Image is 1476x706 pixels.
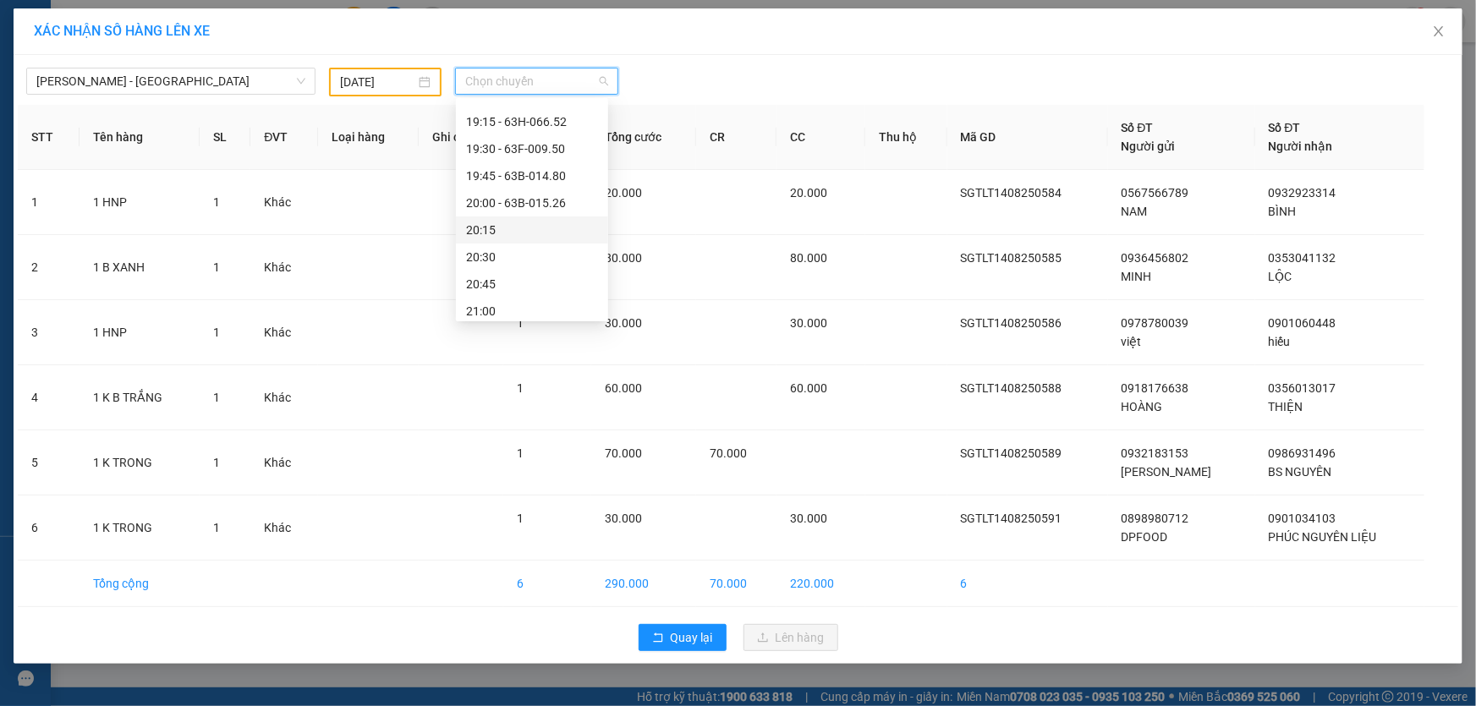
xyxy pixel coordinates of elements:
span: SGTLT1408250586 [961,316,1062,330]
span: 1 [517,512,524,525]
span: 1 [213,521,220,534]
td: 1 K TRONG [80,430,200,495]
span: HOÀNG [1122,400,1163,413]
span: SGTLT1408250585 [961,251,1062,265]
td: 290.000 [591,561,696,607]
span: 1 [517,446,524,460]
span: SGTLT1408250589 [961,446,1062,460]
span: 0353041132 [1269,251,1336,265]
td: 220.000 [776,561,865,607]
span: 1 [517,381,524,395]
td: 1 HNP [80,170,200,235]
th: Thu hộ [865,105,947,170]
span: SGTLT1408250584 [961,186,1062,200]
td: 2 [18,235,80,300]
span: 80.000 [605,251,642,265]
td: Khác [250,300,318,365]
span: Số ĐT [1269,121,1301,134]
td: 1 [18,170,80,235]
span: 20.000 [605,186,642,200]
td: 4 [18,365,80,430]
button: uploadLên hàng [743,624,838,651]
span: SGTLT1408250591 [961,512,1062,525]
span: 1 [517,316,524,330]
span: THIỆN [1269,400,1303,413]
span: rollback [652,632,664,645]
th: CR [696,105,776,170]
span: 0901060448 [1269,316,1336,330]
div: 21:00 [466,302,598,320]
span: 0932183153 [1122,446,1189,460]
td: 1 K B TRẮNG [80,365,200,430]
span: 1 [213,260,220,274]
span: XÁC NHẬN SỐ HÀNG LÊN XE [34,23,210,39]
span: Chọn chuyến [465,68,608,94]
span: 0901034103 [1269,512,1336,525]
th: Mã GD [947,105,1108,170]
div: 20:45 [466,275,598,293]
div: 19:30 - 63F-009.50 [466,140,598,158]
th: STT [18,105,80,170]
span: 60.000 [605,381,642,395]
td: 70.000 [696,561,776,607]
div: 20:15 [466,221,598,239]
span: 1 [213,456,220,469]
td: 6 [18,495,80,561]
div: 19:15 - 63H-066.52 [466,112,598,131]
span: 30.000 [605,512,642,525]
div: HUY - 0835785776 [9,65,414,95]
span: NAM [1122,205,1148,218]
span: PHÚC NGUYÊN LIỆU [1269,530,1377,544]
th: Tổng cước [591,105,696,170]
span: 70.000 [605,446,642,460]
td: Khác [250,235,318,300]
span: 20.000 [790,186,827,200]
span: 0936456802 [1122,251,1189,265]
span: 0986931496 [1269,446,1336,460]
td: Tổng cộng [80,561,200,607]
span: 0567566789 [1122,186,1189,200]
div: 19:45 - 63B-014.80 [466,167,598,185]
span: 80.000 [790,251,827,265]
span: 30.000 [605,316,642,330]
span: 1 [213,391,220,404]
span: SGTLT1408250588 [961,381,1062,395]
div: 20:00 - 63B-015.26 [466,194,598,212]
td: Khác [250,430,318,495]
div: [GEOGRAPHIC_DATA] [9,20,414,65]
div: 20:30 [466,248,598,266]
span: 60.000 [790,381,827,395]
td: Khác [250,495,318,561]
span: close [1432,25,1446,38]
th: CC [776,105,865,170]
span: Người gửi [1122,140,1176,153]
span: MINH [1122,270,1152,283]
span: LỘC [1269,270,1292,283]
span: Hồ Chí Minh - Mỹ Tho [36,68,305,94]
span: Người nhận [1269,140,1333,153]
th: Loại hàng [318,105,419,170]
span: Quay lại [671,628,713,647]
td: 1 K TRONG [80,495,200,561]
span: việt [1122,335,1142,348]
span: 0932923314 [1269,186,1336,200]
span: 30.000 [790,316,827,330]
span: 0898980712 [1122,512,1189,525]
input: 13/08/2025 [340,73,415,91]
span: 0978780039 [1122,316,1189,330]
span: [PERSON_NAME] [1122,465,1212,479]
span: 1 [213,195,220,209]
td: 1 B XANH [80,235,200,300]
button: rollbackQuay lại [639,624,727,651]
th: Ghi chú [419,105,503,170]
span: 0918176638 [1122,381,1189,395]
span: DPFOOD [1122,530,1168,544]
span: 70.000 [710,446,747,460]
div: Bến xe [PERSON_NAME] [9,103,414,148]
td: Khác [250,170,318,235]
span: BS NGUYÊN [1269,465,1332,479]
span: Số ĐT [1122,121,1154,134]
span: BÌNH [1269,205,1297,218]
td: 6 [503,561,591,607]
span: hiếu [1269,335,1291,348]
